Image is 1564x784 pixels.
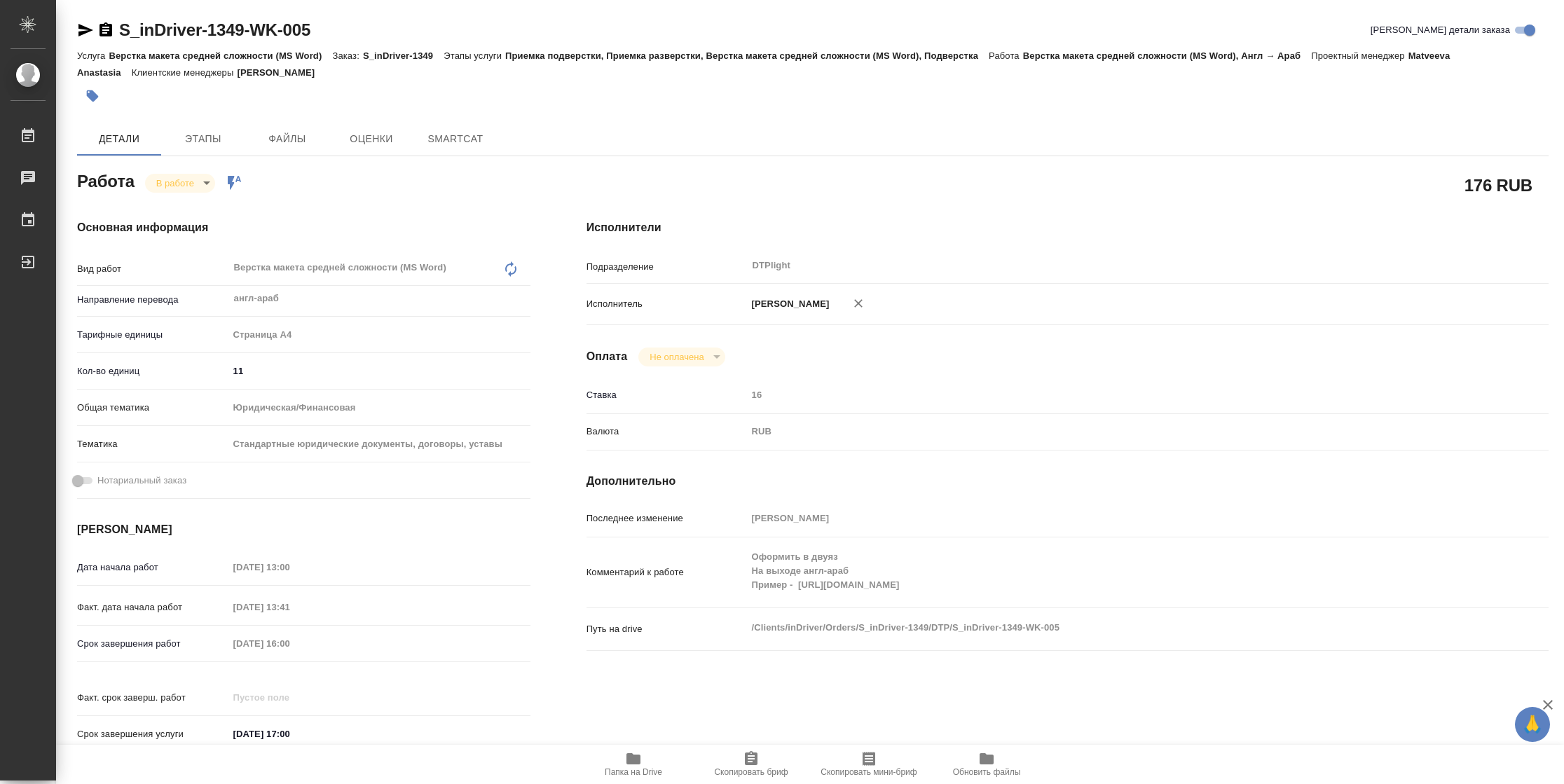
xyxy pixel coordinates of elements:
[77,81,108,111] button: Добавить тэг
[228,597,351,617] input: Пустое поле
[586,219,1549,236] h4: Исполнители
[332,50,362,61] p: Заказ:
[747,385,1469,405] input: Пустое поле
[97,474,186,488] span: Нотариальный заказ
[928,745,1045,784] button: Обновить файлы
[132,67,238,78] p: Клиентские менеджеры
[989,50,1023,61] p: Работа
[77,561,228,575] p: Дата начала работ
[237,67,325,78] p: [PERSON_NAME]
[77,22,94,39] button: Скопировать ссылку для ЯМессенджера
[228,557,351,577] input: Пустое поле
[821,767,917,777] span: Скопировать мини-бриф
[747,508,1469,528] input: Пустое поле
[953,767,1021,777] span: Обновить файлы
[77,262,228,276] p: Вид работ
[145,174,215,193] div: В работе
[119,20,310,39] a: S_inDriver-1349-WK-005
[714,767,788,777] span: Скопировать бриф
[1371,23,1510,37] span: [PERSON_NAME] детали заказа
[586,348,628,365] h4: Оплата
[97,22,114,39] button: Скопировать ссылку
[747,297,830,311] p: [PERSON_NAME]
[586,622,747,636] p: Путь на drive
[77,293,228,307] p: Направление перевода
[586,565,747,579] p: Комментарий к работе
[444,50,505,61] p: Этапы услуги
[638,348,725,366] div: В работе
[747,420,1469,443] div: RUB
[605,767,662,777] span: Папка на Drive
[1515,707,1550,742] button: 🙏
[77,637,228,651] p: Срок завершения работ
[228,396,530,420] div: Юридическая/Финансовая
[692,745,810,784] button: Скопировать бриф
[586,260,747,274] p: Подразделение
[422,130,489,148] span: SmartCat
[645,351,708,363] button: Не оплачена
[77,727,228,741] p: Срок завершения услуги
[1521,710,1544,739] span: 🙏
[228,323,530,347] div: Страница А4
[1311,50,1408,61] p: Проектный менеджер
[363,50,444,61] p: S_inDriver-1349
[338,130,405,148] span: Оценки
[228,724,351,744] input: ✎ Введи что-нибудь
[228,687,351,708] input: Пустое поле
[77,364,228,378] p: Кол-во единиц
[505,50,989,61] p: Приемка подверстки, Приемка разверстки, Верстка макета средней сложности (MS Word), Подверстка
[77,328,228,342] p: Тарифные единицы
[77,600,228,614] p: Факт. дата начала работ
[575,745,692,784] button: Папка на Drive
[85,130,153,148] span: Детали
[152,177,198,189] button: В работе
[77,167,135,193] h2: Работа
[810,745,928,784] button: Скопировать мини-бриф
[228,361,530,381] input: ✎ Введи что-нибудь
[586,388,747,402] p: Ставка
[843,288,874,319] button: Удалить исполнителя
[254,130,321,148] span: Файлы
[77,219,530,236] h4: Основная информация
[77,401,228,415] p: Общая тематика
[170,130,237,148] span: Этапы
[586,473,1549,490] h4: Дополнительно
[228,432,530,456] div: Стандартные юридические документы, договоры, уставы
[77,437,228,451] p: Тематика
[586,297,747,311] p: Исполнитель
[77,691,228,705] p: Факт. срок заверш. работ
[586,511,747,525] p: Последнее изменение
[1023,50,1311,61] p: Верстка макета средней сложности (MS Word), Англ → Араб
[77,521,530,538] h4: [PERSON_NAME]
[1464,173,1532,197] h2: 176 RUB
[228,633,351,654] input: Пустое поле
[109,50,332,61] p: Верстка макета средней сложности (MS Word)
[747,616,1469,640] textarea: /Clients/inDriver/Orders/S_inDriver-1349/DTP/S_inDriver-1349-WK-005
[747,545,1469,597] textarea: Оформить в двуяз На выходе англ-араб Пример - [URL][DOMAIN_NAME]
[586,425,747,439] p: Валюта
[77,50,109,61] p: Услуга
